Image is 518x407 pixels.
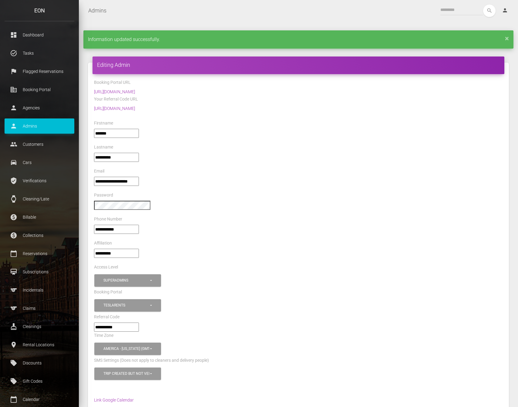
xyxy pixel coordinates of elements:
[94,168,104,174] label: Email
[9,194,70,203] p: Cleaning/Late
[83,30,513,49] div: Information updated successfully.
[5,137,74,152] a: people Customers
[9,158,70,167] p: Cars
[94,96,138,102] label: Your Referral Code URL
[94,240,112,246] label: Affiliation
[5,355,74,371] a: local_offer Discounts
[94,144,113,150] label: Lastname
[505,36,509,40] a: ×
[94,106,135,111] a: [URL][DOMAIN_NAME]
[502,7,508,13] i: person
[88,3,106,18] a: Admins
[9,249,70,258] p: Reservations
[97,61,500,69] h4: Editing Admin
[9,340,70,349] p: Rental Locations
[9,231,70,240] p: Collections
[9,121,70,131] p: Admins
[5,118,74,134] a: person Admins
[94,80,131,86] label: Booking Portal URL
[9,213,70,222] p: Billable
[9,67,70,76] p: Flagged Reservations
[94,357,209,364] label: SMS Settings (Does not apply to cleaners and delivery people)
[5,46,74,61] a: task_alt Tasks
[5,337,74,352] a: place Rental Locations
[9,395,70,404] p: Calendar
[94,120,113,126] label: Firstname
[94,216,122,222] label: Phone Number
[9,304,70,313] p: Claims
[94,192,113,198] label: Password
[103,346,149,351] div: America - [US_STATE] (GMT -05:00)
[5,100,74,115] a: person Agencies
[9,176,70,185] p: Verifications
[9,358,70,368] p: Discounts
[9,85,70,94] p: Booking Portal
[9,267,70,276] p: Subscriptions
[5,27,74,43] a: dashboard Dashboard
[9,377,70,386] p: Gift Codes
[5,173,74,188] a: verified_user Verifications
[497,5,513,17] a: person
[9,322,70,331] p: Cleanings
[5,210,74,225] a: paid Billable
[9,140,70,149] p: Customers
[5,319,74,334] a: cleaning_services Cleanings
[9,49,70,58] p: Tasks
[94,289,122,295] label: Booking Portal
[5,392,74,407] a: calendar_today Calendar
[5,374,74,389] a: local_offer Gift Codes
[5,282,74,298] a: sports Incidentals
[94,343,161,355] button: America - New York (GMT -05:00)
[103,303,149,308] div: TeslaRents
[5,191,74,207] a: watch Cleaning/Late
[9,103,70,112] p: Agencies
[9,30,70,39] p: Dashboard
[9,286,70,295] p: Incidentals
[103,371,149,376] div: Trip created but not verified , Trip was cancelled , Customer is verified and trip is set to go
[94,89,135,94] a: [URL][DOMAIN_NAME]
[5,264,74,279] a: card_membership Subscriptions
[483,5,496,17] button: search
[94,398,134,402] a: Link Google Calendar
[94,333,113,339] label: Time Zone
[5,246,74,261] a: calendar_today Reservations
[94,299,161,312] button: TeslaRents
[103,278,149,283] div: Superadmins
[5,228,74,243] a: paid Collections
[5,301,74,316] a: sports Claims
[94,264,118,270] label: Access Level
[5,82,74,97] a: corporate_fare Booking Portal
[94,274,161,287] button: Superadmins
[5,155,74,170] a: drive_eta Cars
[94,314,119,320] label: Referral Code
[94,368,161,380] button: Trip created but not verified, Trip was cancelled, Customer is verified and trip is set to go
[5,64,74,79] a: flag Flagged Reservations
